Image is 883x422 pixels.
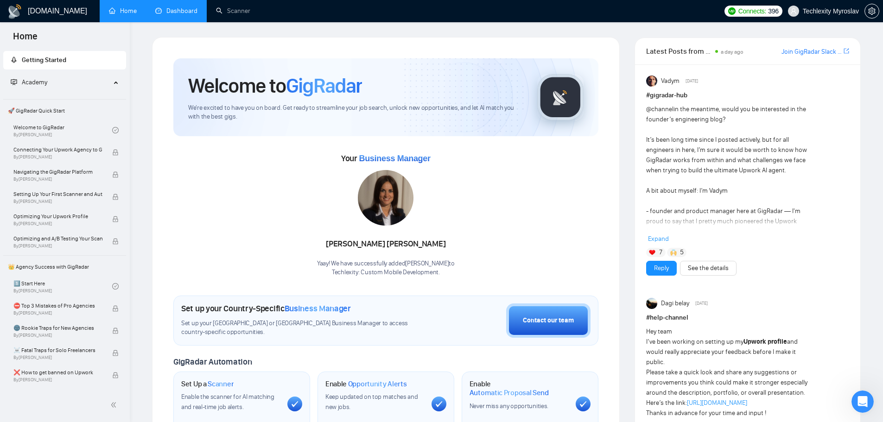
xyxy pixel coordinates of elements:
img: upwork-logo.png [728,7,736,15]
span: double-left [110,400,120,409]
a: Reply [654,263,669,273]
span: check-circle [112,283,119,290]
span: lock [112,350,119,356]
span: Academy [11,78,47,86]
span: lock [112,171,119,178]
span: By [PERSON_NAME] [13,154,102,160]
span: lock [112,238,119,245]
span: Never miss any opportunities. [470,402,548,410]
h1: Set up your Country-Specific [181,303,351,314]
span: check-circle [112,127,119,133]
h1: Welcome to [188,73,362,98]
span: [DATE] [686,77,698,85]
span: lock [112,305,119,312]
span: Home [6,30,45,49]
div: Hey team I’ve been working on setting up my and would really appreciate your feedback before I ma... [646,327,809,418]
img: 🙌 [670,249,677,256]
span: 7 [659,248,662,257]
a: See the details [688,263,729,273]
span: a day ago [721,49,743,55]
span: lock [112,149,119,156]
span: By [PERSON_NAME] [13,310,102,316]
img: ❤️ [649,249,655,256]
button: setting [864,4,879,19]
div: [PERSON_NAME] [PERSON_NAME] [317,236,455,252]
span: Opportunity Alerts [348,379,407,389]
span: lock [112,372,119,378]
span: ☠️ Fatal Traps for Solo Freelancers [13,346,102,355]
span: ❌ How to get banned on Upwork [13,368,102,377]
span: Keep updated on top matches and new jobs. [325,393,418,411]
span: Your [341,153,431,164]
img: 1686179957054-139.jpg [358,170,413,226]
a: 1️⃣ Start HereBy[PERSON_NAME] [13,276,112,296]
img: logo [7,4,22,19]
span: rocket [11,57,17,63]
h1: # gigradar-hub [646,90,849,101]
span: Set up your [GEOGRAPHIC_DATA] or [GEOGRAPHIC_DATA] Business Manager to access country-specific op... [181,319,427,337]
span: ⛔ Top 3 Mistakes of Pro Agencies [13,301,102,310]
span: GigRadar Automation [173,357,252,367]
span: fund-projection-screen [11,79,17,85]
span: lock [112,328,119,334]
span: Connects: [738,6,766,16]
span: Business Manager [359,154,430,163]
button: Contact our team [506,303,591,338]
img: Vadym [646,76,657,87]
span: export [844,47,849,55]
a: searchScanner [216,7,250,15]
span: By [PERSON_NAME] [13,377,102,383]
span: 🌚 Rookie Traps for New Agencies [13,323,102,333]
p: Techlexity: Custom Mobile Development . [317,268,455,277]
h1: # help-channel [646,313,849,323]
span: 🚀 GigRadar Quick Start [4,101,125,120]
span: user [790,8,797,14]
span: setting [865,7,879,15]
span: 👑 Agency Success with GigRadar [4,258,125,276]
h1: Set Up a [181,379,234,389]
span: Latest Posts from the GigRadar Community [646,45,712,57]
strong: Upwork profile [743,338,787,346]
span: Navigating the GigRadar Platform [13,167,102,176]
a: [URL][DOMAIN_NAME] [687,399,747,407]
span: By [PERSON_NAME] [13,243,102,249]
span: By [PERSON_NAME] [13,199,102,204]
span: Academy [22,78,47,86]
span: 5 [680,248,684,257]
img: Dagi belay [646,298,657,309]
span: 396 [768,6,778,16]
li: Getting Started [3,51,126,69]
a: setting [864,7,879,15]
span: By [PERSON_NAME] [13,355,102,360]
span: Enable the scanner for AI matching and real-time job alerts. [181,393,274,411]
span: GigRadar [286,73,362,98]
button: See the details [680,261,737,276]
a: export [844,47,849,56]
span: By [PERSON_NAME] [13,333,102,338]
div: Yaay! We have successfully added [PERSON_NAME] to [317,259,455,277]
span: Dagi belay [661,298,689,309]
span: Getting Started [22,56,66,64]
img: gigradar-logo.png [537,74,584,120]
iframe: Intercom live chat [851,391,874,413]
a: homeHome [109,7,137,15]
span: We're excited to have you on board. Get ready to streamline your job search, unlock new opportuni... [188,104,522,121]
a: dashboardDashboard [155,7,197,15]
span: Setting Up Your First Scanner and Auto-Bidder [13,189,102,199]
button: Reply [646,261,677,276]
a: Join GigRadar Slack Community [781,47,842,57]
div: Contact our team [523,315,574,326]
span: Connecting Your Upwork Agency to GigRadar [13,145,102,154]
span: Optimizing Your Upwork Profile [13,212,102,221]
span: Expand [648,235,669,243]
a: Welcome to GigRadarBy[PERSON_NAME] [13,120,112,140]
span: Vadym [661,76,680,86]
div: in the meantime, would you be interested in the founder’s engineering blog? It’s been long time s... [646,104,809,369]
span: Business Manager [285,303,351,314]
span: lock [112,194,119,200]
span: Automatic Proposal Send [470,388,549,397]
span: Optimizing and A/B Testing Your Scanner for Better Results [13,234,102,243]
span: @channel [646,105,673,113]
span: By [PERSON_NAME] [13,221,102,227]
span: By [PERSON_NAME] [13,176,102,182]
